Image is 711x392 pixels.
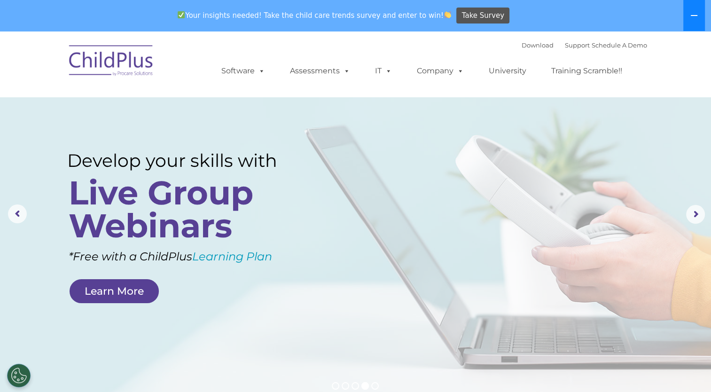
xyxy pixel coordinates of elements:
rs-layer: Develop your skills with [67,150,302,171]
a: Assessments [281,62,359,80]
a: Company [407,62,473,80]
a: Software [212,62,274,80]
a: University [479,62,536,80]
span: Last name [131,62,159,69]
font: | [522,41,647,49]
a: IT [366,62,401,80]
span: Your insights needed! Take the child care trends survey and enter to win! [174,6,455,24]
a: Learn More [70,279,159,303]
rs-layer: Live Group Webinars [69,176,300,242]
rs-layer: *Free with a ChildPlus [69,246,320,267]
iframe: Chat Widget [558,290,711,392]
img: ChildPlus by Procare Solutions [64,39,158,86]
a: Download [522,41,554,49]
a: Take Survey [456,8,509,24]
button: Cookies Settings [7,364,31,387]
span: Phone number [131,101,171,108]
a: Schedule A Demo [592,41,647,49]
img: ✅ [178,11,185,18]
a: Learning Plan [192,250,272,263]
a: Training Scramble!! [542,62,632,80]
a: Support [565,41,590,49]
span: Take Survey [462,8,504,24]
img: 👏 [444,11,451,18]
